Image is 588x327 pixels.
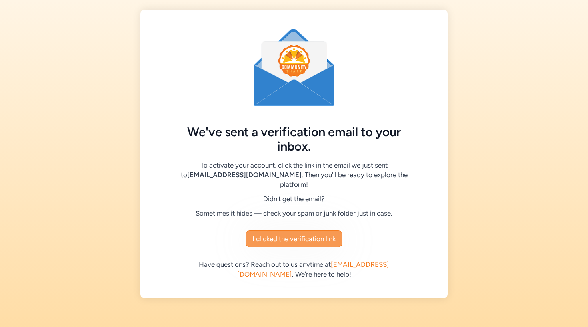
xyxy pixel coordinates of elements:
[179,160,409,189] div: To activate your account, click the link in the email we just sent to . Then you'll be ready to e...
[187,171,302,179] span: [EMAIL_ADDRESS][DOMAIN_NAME]
[179,125,409,154] h5: We've sent a verification email to your inbox.
[179,194,409,204] div: Didn't get the email?
[179,260,409,279] div: Have questions? Reach out to us anytime at . We're here to help!
[254,29,334,106] img: logo
[179,208,409,218] div: Sometimes it hides — check your spam or junk folder just in case.
[252,234,336,244] span: I clicked the verification link
[246,230,342,247] button: I clicked the verification link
